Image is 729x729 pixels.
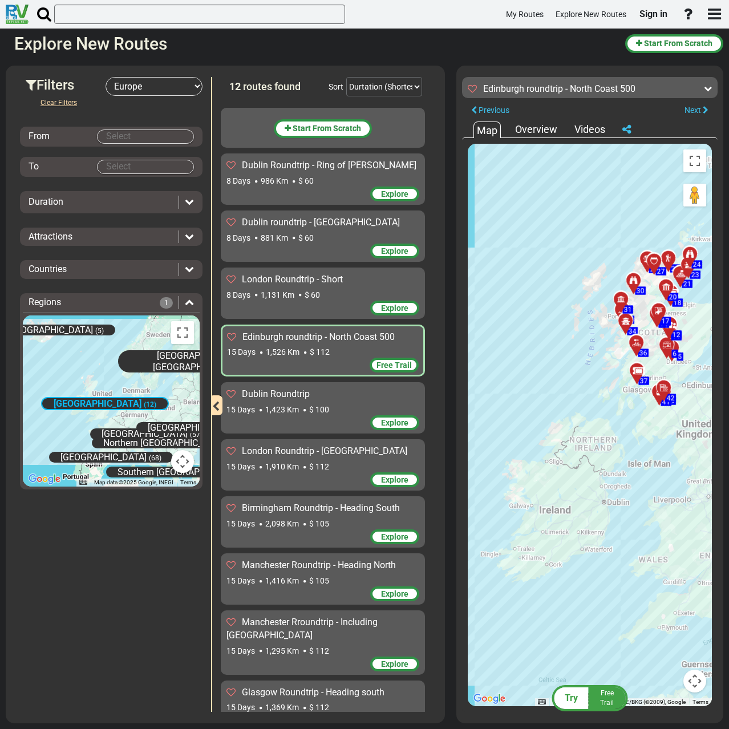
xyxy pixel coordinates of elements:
span: [GEOGRAPHIC_DATA] / [GEOGRAPHIC_DATA] [153,351,250,372]
span: $ 60 [305,290,320,299]
span: 5 [678,353,682,361]
span: 6 [673,350,677,358]
div: Explore [370,301,419,315]
span: 24 [693,260,701,268]
span: London Roundtrip - [GEOGRAPHIC_DATA] [242,445,407,456]
span: 1 [160,297,173,309]
div: Videos [572,122,608,137]
div: London Roundtrip - Short 8 Days 1,131 Km $ 60 Explore [221,268,425,319]
span: 15 Days [226,576,255,585]
span: Free Trail [600,689,614,707]
span: 12 [673,330,681,338]
span: Sign in [639,9,667,19]
span: 18 [674,298,682,306]
span: [GEOGRAPHIC_DATA] [102,429,188,440]
div: Regions 1 [23,296,200,309]
span: 1,423 Km [265,405,299,414]
div: Countries [23,263,200,276]
span: 1,526 Km [266,347,299,357]
span: My Routes [506,10,544,19]
span: 23 [691,270,699,278]
span: 27 [657,267,665,275]
span: $ 105 [309,519,329,528]
img: Google [26,472,63,487]
a: Sign in [634,2,673,26]
span: Duration [29,196,63,207]
span: (5) [95,327,104,335]
span: $ 100 [309,405,329,414]
span: London Roundtrip - Short [242,274,343,285]
div: Manchester Roundtrip - Heading North 15 Days 1,416 Km $ 105 Explore [221,553,425,605]
span: 986 Km [261,176,288,185]
input: Select [98,130,193,143]
span: [GEOGRAPHIC_DATA] [54,398,141,409]
span: Regions [29,297,61,307]
div: Overview [512,122,560,137]
h2: Explore New Routes [14,34,617,53]
span: [GEOGRAPHIC_DATA] [60,452,147,463]
span: To [29,161,39,172]
div: Explore [370,415,419,430]
span: 15 Days [227,347,256,357]
button: Try FreeTrail [549,685,631,712]
div: Birmingham Roundtrip - Heading South 15 Days 2,098 Km $ 105 Explore [221,496,425,548]
input: Select [98,160,193,173]
div: Attractions [23,230,200,244]
span: 37 [640,376,648,384]
span: Dublin Roundtrip [242,388,310,399]
div: Map [473,121,501,138]
span: $ 60 [298,176,314,185]
span: Explore [381,303,408,313]
a: Open this area in Google Maps (opens a new window) [471,691,508,706]
button: Keyboard shortcuts [79,479,87,487]
div: Duration [23,196,200,209]
div: London Roundtrip - [GEOGRAPHIC_DATA] 15 Days 1,910 Km $ 112 Explore [221,439,425,491]
span: Attractions [29,231,72,242]
span: 15 Days [226,405,255,414]
span: Dublin Roundtrip - Ring of [PERSON_NAME] [242,160,416,171]
span: Start From Scratch [293,124,361,133]
span: Manchester Roundtrip - Heading North [242,560,396,570]
button: Map camera controls [683,670,706,692]
h3: Filters [26,78,106,92]
span: 28 [650,265,658,273]
a: Explore New Routes [550,3,631,26]
div: Explore [370,187,419,201]
span: Edinburgh roundtrip - North Coast 500 [242,331,395,342]
span: Southern [GEOGRAPHIC_DATA] [118,467,242,477]
span: Map data ©2025 Google, INEGI [94,479,173,485]
span: 15 Days [226,462,255,471]
span: 42 [667,394,675,402]
span: $ 112 [309,646,329,655]
span: Explore [381,532,408,541]
span: $ 60 [298,233,314,242]
div: Sort [329,81,343,92]
span: Explore [381,418,408,427]
span: [GEOGRAPHIC_DATA] [7,325,93,335]
span: Northern [GEOGRAPHIC_DATA] [103,438,226,448]
span: 8 Days [226,290,250,299]
a: Terms (opens in new tab) [180,479,196,485]
span: 39 [667,396,675,404]
button: Start From Scratch [274,119,372,138]
span: Explore [381,475,408,484]
div: Explore [370,244,419,258]
span: (12) [144,400,156,408]
span: 8 Days [226,176,250,185]
div: Explore [370,472,419,487]
button: Start From Scratch [625,34,723,53]
span: Glasgow Roundtrip - Heading south [242,687,384,698]
span: Birmingham Roundtrip - Heading South [242,503,400,513]
span: Explore [381,589,408,598]
span: 15 Days [226,646,255,655]
div: Explore [370,657,419,671]
span: 36 [639,349,647,357]
span: $ 105 [309,576,329,585]
span: 8 Days [226,233,250,242]
span: Previous [479,106,509,115]
span: 21 [683,280,691,287]
span: Next [685,106,701,115]
span: 1,910 Km [265,462,299,471]
div: Edinburgh roundtrip - North Coast 500 15 Days 1,526 Km $ 112 Free Trail [221,325,425,377]
a: Open this area in Google Maps (opens a new window) [26,472,63,487]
